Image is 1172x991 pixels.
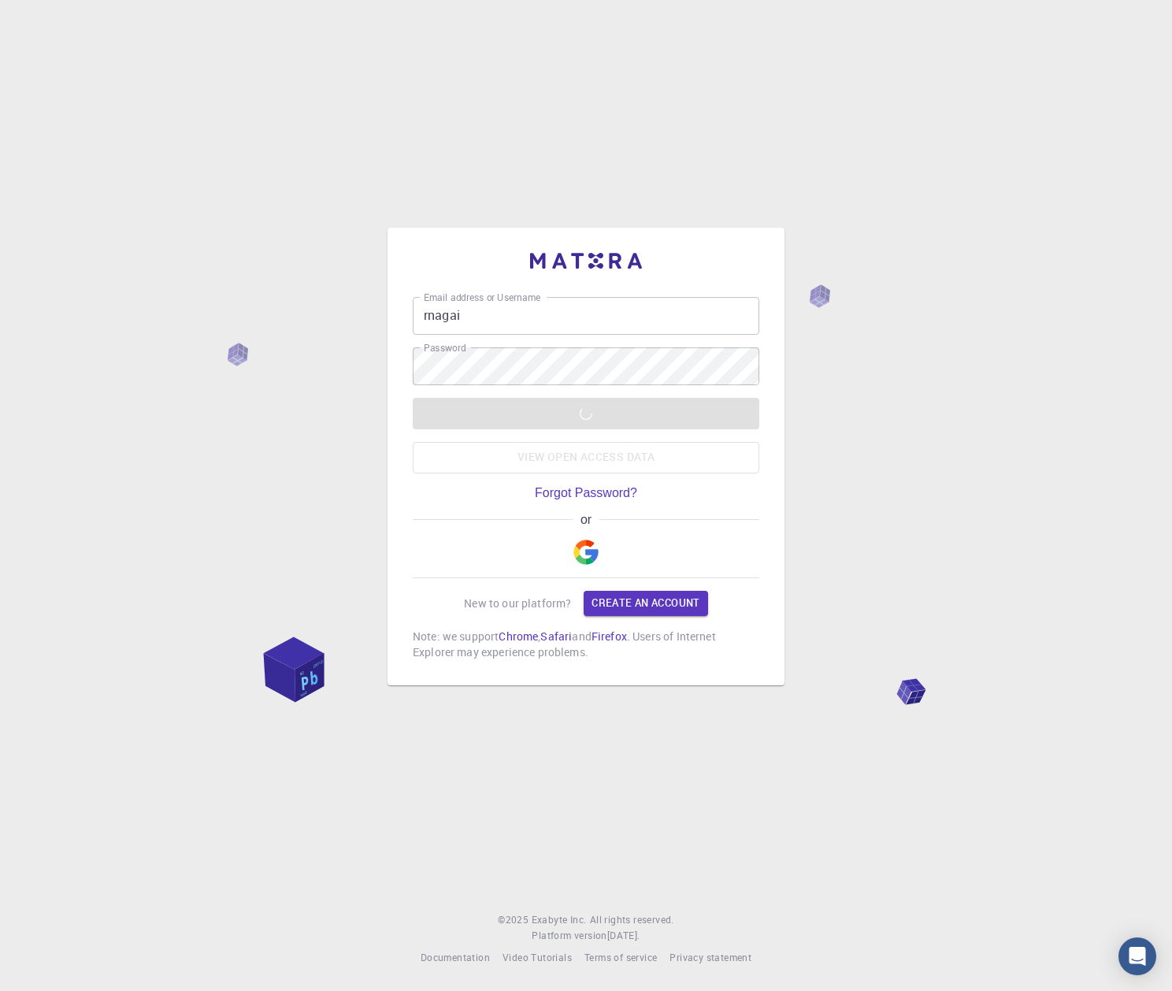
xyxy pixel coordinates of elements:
[607,928,640,944] a: [DATE].
[584,591,707,616] a: Create an account
[421,950,490,966] a: Documentation
[424,291,540,304] label: Email address or Username
[499,629,538,644] a: Chrome
[498,912,531,928] span: © 2025
[464,596,571,611] p: New to our platform?
[535,486,637,500] a: Forgot Password?
[424,341,465,354] label: Password
[584,951,657,963] span: Terms of service
[592,629,627,644] a: Firefox
[669,950,751,966] a: Privacy statement
[590,912,674,928] span: All rights reserved.
[540,629,572,644] a: Safari
[421,951,490,963] span: Documentation
[584,950,657,966] a: Terms of service
[413,629,759,660] p: Note: we support , and . Users of Internet Explorer may experience problems.
[532,928,606,944] span: Platform version
[607,929,640,941] span: [DATE] .
[573,540,599,565] img: Google
[503,950,572,966] a: Video Tutorials
[532,913,587,926] span: Exabyte Inc.
[669,951,751,963] span: Privacy statement
[503,951,572,963] span: Video Tutorials
[532,912,587,928] a: Exabyte Inc.
[573,513,599,527] span: or
[1118,937,1156,975] div: Open Intercom Messenger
